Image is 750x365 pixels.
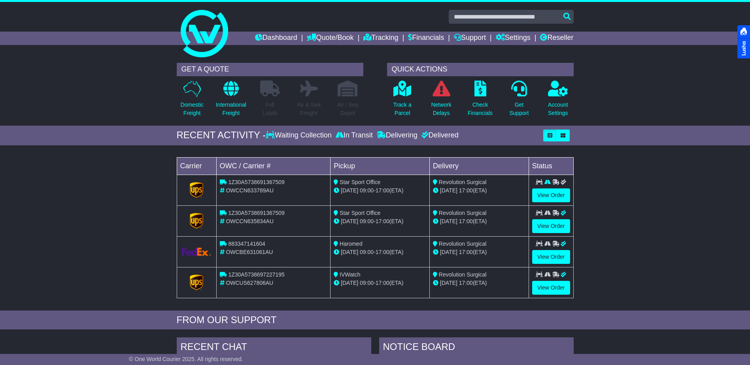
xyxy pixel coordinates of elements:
[340,179,380,185] span: Star Sport Office
[331,157,430,175] td: Pickup
[228,210,284,216] span: 1Z30A5738691367509
[468,101,493,117] p: Check Financials
[334,217,426,226] div: - (ETA)
[408,32,444,45] a: Financials
[393,101,412,117] p: Track a Parcel
[341,187,358,194] span: [DATE]
[340,241,363,247] span: Haromed
[429,157,529,175] td: Delivery
[509,80,529,122] a: GetSupport
[548,101,568,117] p: Account Settings
[334,186,426,195] div: - (ETA)
[387,63,574,76] div: QUICK ACTIONS
[360,187,374,194] span: 09:00
[376,218,389,224] span: 17:00
[334,131,375,140] div: In Transit
[360,249,374,255] span: 09:00
[341,218,358,224] span: [DATE]
[340,210,380,216] span: Star Sport Office
[459,218,473,224] span: 17:00
[228,179,284,185] span: 1Z30A5738691367509
[509,101,529,117] p: Get Support
[307,32,353,45] a: Quote/Book
[337,101,359,117] p: Air / Sea Depot
[548,80,569,122] a: AccountSettings
[129,356,243,362] span: © One World Courier 2025. All rights reserved.
[439,271,487,278] span: Revolution Surgical
[363,32,398,45] a: Tracking
[334,248,426,256] div: - (ETA)
[216,101,246,117] p: International Freight
[341,280,358,286] span: [DATE]
[228,241,265,247] span: 883347141604
[532,250,570,264] a: View Order
[266,131,333,140] div: Waiting Collection
[433,186,525,195] div: (ETA)
[297,101,321,117] p: Air & Sea Freight
[260,101,280,117] p: Full Loads
[182,248,212,256] img: GetCarrierServiceLogo
[190,275,203,290] img: GetCarrierServiceLogo
[190,213,203,229] img: GetCarrierServiceLogo
[467,80,493,122] a: CheckFinancials
[496,32,531,45] a: Settings
[177,157,216,175] td: Carrier
[431,101,451,117] p: Network Delays
[439,179,487,185] span: Revolution Surgical
[190,182,203,198] img: GetCarrierServiceLogo
[393,80,412,122] a: Track aParcel
[215,80,247,122] a: InternationalFreight
[177,130,266,141] div: RECENT ACTIVITY -
[340,271,360,278] span: IVWatch
[454,32,486,45] a: Support
[376,280,389,286] span: 17:00
[177,314,574,326] div: FROM OUR SUPPORT
[228,271,284,278] span: 1Z30A5738697227195
[439,241,487,247] span: Revolution Surgical
[532,188,570,202] a: View Order
[459,187,473,194] span: 17:00
[334,279,426,287] div: - (ETA)
[216,157,331,175] td: OWC / Carrier #
[439,210,487,216] span: Revolution Surgical
[226,218,274,224] span: OWCCN635834AU
[540,32,573,45] a: Reseller
[226,187,274,194] span: OWCCN633789AU
[226,280,273,286] span: OWCUS627806AU
[360,280,374,286] span: 09:00
[180,80,204,122] a: DomesticFreight
[433,279,525,287] div: (ETA)
[376,249,389,255] span: 17:00
[440,280,457,286] span: [DATE]
[375,131,419,140] div: Delivering
[255,32,297,45] a: Dashboard
[433,248,525,256] div: (ETA)
[341,249,358,255] span: [DATE]
[532,219,570,233] a: View Order
[379,337,574,359] div: NOTICE BOARD
[529,157,573,175] td: Status
[440,249,457,255] span: [DATE]
[459,280,473,286] span: 17:00
[177,337,371,359] div: RECENT CHAT
[376,187,389,194] span: 17:00
[440,187,457,194] span: [DATE]
[180,101,203,117] p: Domestic Freight
[431,80,452,122] a: NetworkDelays
[177,63,363,76] div: GET A QUOTE
[360,218,374,224] span: 09:00
[419,131,459,140] div: Delivered
[226,249,273,255] span: OWCBE631061AU
[532,281,570,295] a: View Order
[459,249,473,255] span: 17:00
[433,217,525,226] div: (ETA)
[440,218,457,224] span: [DATE]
